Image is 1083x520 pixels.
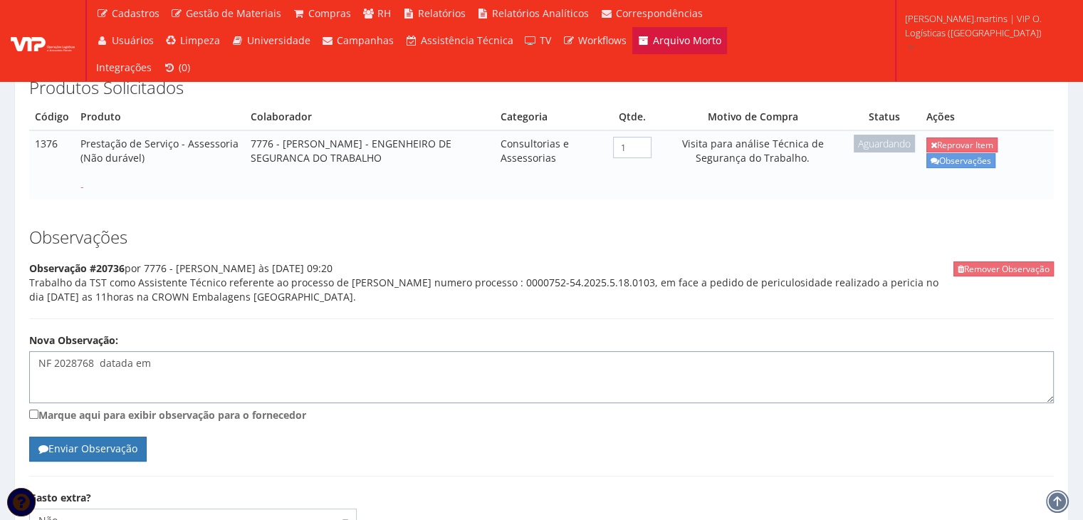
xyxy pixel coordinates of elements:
a: Usuários [90,27,159,54]
span: Integrações [96,61,152,74]
a: Integrações [90,54,157,81]
span: - [80,180,84,193]
a: Limpeza [159,27,226,54]
span: Universidade [247,33,310,47]
a: Assistência Técnica [399,27,519,54]
button: Remover Observação [953,261,1054,276]
td: 1376 [29,130,75,199]
a: Observações [926,153,995,168]
th: Colaborador [245,104,494,130]
span: Relatórios Analíticos [492,6,589,20]
strong: Observação #20736 [29,261,125,275]
label: Gasto extra? [29,491,91,505]
h3: Produtos Solicitados [29,78,1054,97]
th: Código [29,104,75,130]
a: Universidade [226,27,316,54]
th: Ações [921,104,1054,130]
span: Assistência Técnica [421,33,513,47]
span: Workflows [578,33,627,47]
a: TV [519,27,558,54]
a: (0) [157,54,196,81]
span: Gestão de Materiais [186,6,281,20]
span: Compras [308,6,351,20]
th: Motivo de Compra [657,104,848,130]
div: por 7776 - [PERSON_NAME] às [DATE] 09:20 Trabalho da TST como Assistente Técnico referente ao pro... [29,261,1054,319]
a: Workflows [557,27,632,54]
td: 7776 - [PERSON_NAME] - ENGENHEIRO DE SEGURANCA DO TRABALHO [245,130,494,199]
td: Prestação de Serviço - Assessoria (Não durável) [75,130,245,199]
span: RH [377,6,391,20]
span: [PERSON_NAME].martins | VIP O. Logísticas ([GEOGRAPHIC_DATA]) [905,11,1064,40]
span: Usuários [112,33,154,47]
span: Cadastros [112,6,159,20]
th: Categoria do Produto [494,104,607,130]
span: Relatórios [418,6,466,20]
label: Marque aqui para exibir observação para o fornecedor [29,407,1054,422]
a: Reprovar Item [926,137,998,152]
a: Campanhas [316,27,400,54]
span: (0) [179,61,190,74]
span: Correspondências [616,6,703,20]
label: Nova Observação: [29,333,118,348]
th: Produto [75,104,245,130]
td: Consultorias e Assessorias [494,130,607,199]
th: Quantidade [607,104,657,130]
span: Aguardando [854,135,915,152]
span: TV [540,33,551,47]
a: Arquivo Morto [632,27,728,54]
span: Arquivo Morto [653,33,721,47]
button: Enviar Observação [29,437,147,461]
td: Visita para análise Técnica de Segurança do Trabalho. [657,130,848,199]
th: Status [848,104,921,130]
span: Limpeza [180,33,220,47]
input: Marque aqui para exibir observação para o fornecedor [29,410,38,419]
span: Campanhas [337,33,394,47]
img: logo [11,30,75,51]
h3: Observações [29,228,1054,246]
